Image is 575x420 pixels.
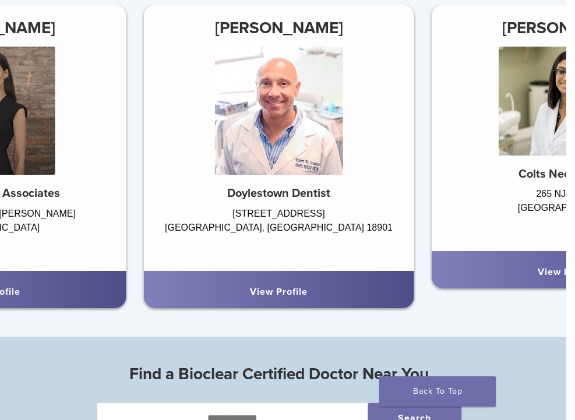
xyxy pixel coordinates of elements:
[144,14,414,42] h3: [PERSON_NAME]
[250,286,308,298] a: View Profile
[227,186,330,200] strong: Doylestown Dentist
[144,207,414,259] div: [STREET_ADDRESS] [GEOGRAPHIC_DATA], [GEOGRAPHIC_DATA] 18901
[215,47,343,175] img: Dr. Robert Scarazzo
[379,376,496,407] a: Back To Top
[97,360,461,388] h3: Find a Bioclear Certified Doctor Near You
